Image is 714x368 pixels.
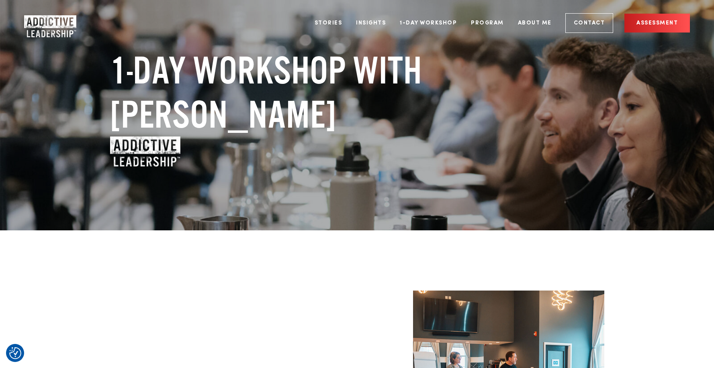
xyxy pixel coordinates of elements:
h1: 1-Day Workshop with [PERSON_NAME] [110,48,484,136]
a: Stories [309,8,348,38]
a: About Me [512,8,558,38]
a: Home [24,15,72,31]
img: Revisit consent button [9,347,21,359]
a: Insights [350,8,392,38]
button: Consent Preferences [9,347,21,359]
a: 1-Day Workshop [394,8,463,38]
a: Contact [565,13,614,33]
a: Program [465,8,510,38]
a: Assessment [624,14,690,33]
